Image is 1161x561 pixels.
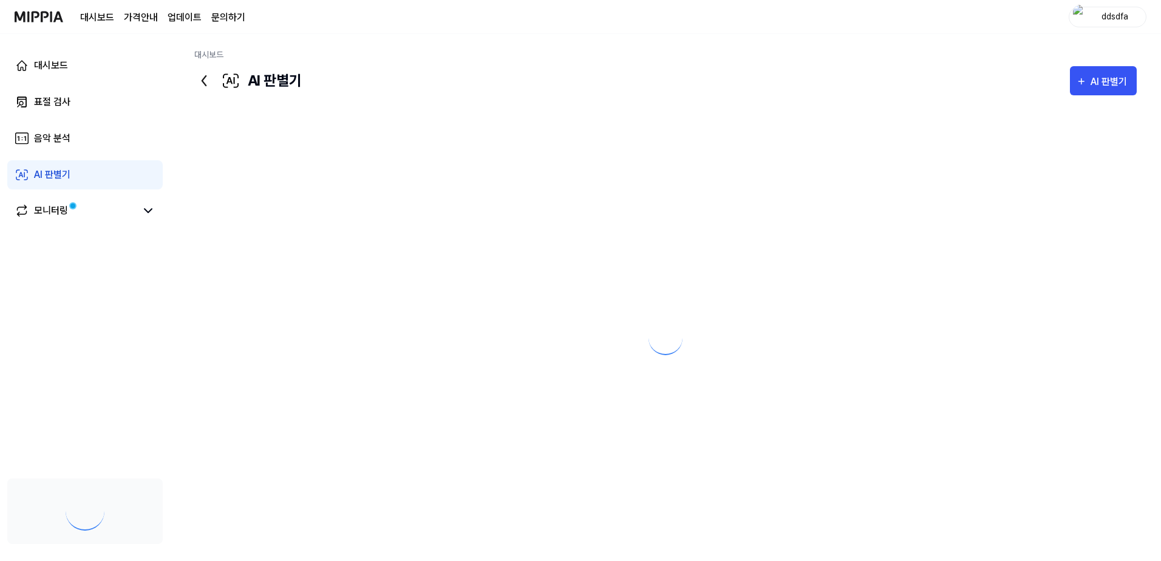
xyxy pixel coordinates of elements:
div: AI 판별기 [34,168,70,182]
a: 대시보드 [194,50,223,59]
a: 대시보드 [7,51,163,80]
div: AI 판별기 [194,66,302,95]
a: 가격안내 [124,10,158,25]
a: 표절 검사 [7,87,163,117]
a: 문의하기 [211,10,245,25]
a: 모니터링 [15,203,136,218]
a: 업데이트 [168,10,202,25]
div: ddsdfa [1091,10,1139,23]
button: profileddsdfa [1069,7,1146,27]
div: 모니터링 [34,203,68,218]
img: profile [1073,5,1088,29]
button: AI 판별기 [1070,66,1137,95]
div: AI 판별기 [1091,74,1131,90]
div: 대시보드 [34,58,68,73]
div: 표절 검사 [34,95,70,109]
div: 음악 분석 [34,131,70,146]
a: AI 판별기 [7,160,163,189]
a: 음악 분석 [7,124,163,153]
a: 대시보드 [80,10,114,25]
